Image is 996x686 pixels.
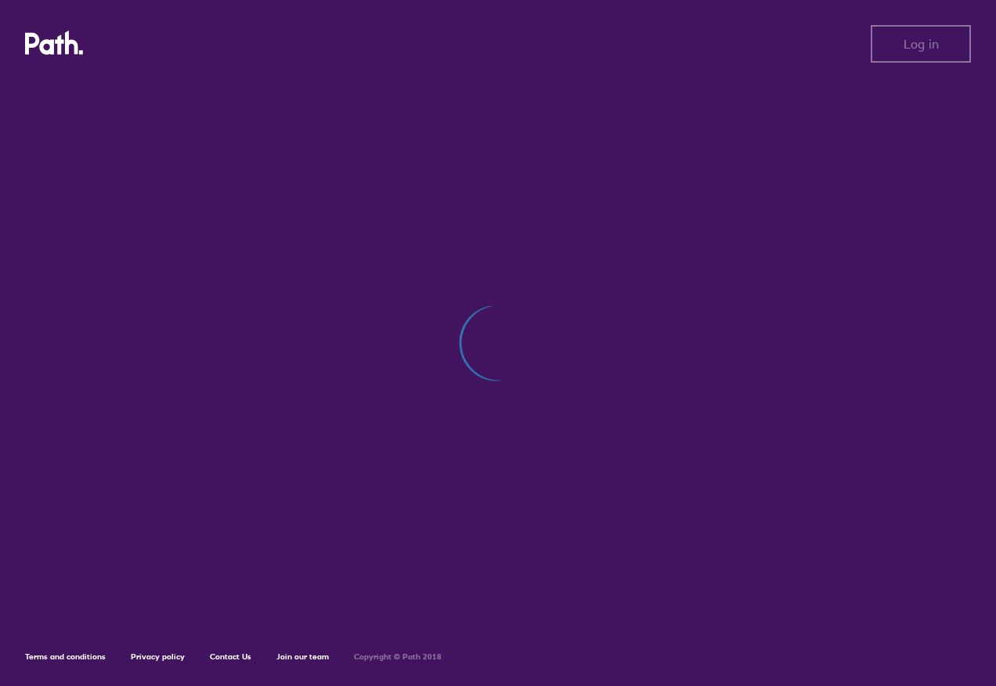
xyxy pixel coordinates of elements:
span: Log in [904,37,939,51]
h6: Copyright © Path 2018 [354,652,442,662]
a: Privacy policy [131,652,185,662]
button: Log in [871,25,971,63]
a: Terms and conditions [25,652,106,662]
a: Contact Us [210,652,251,662]
a: Join our team [276,652,329,662]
